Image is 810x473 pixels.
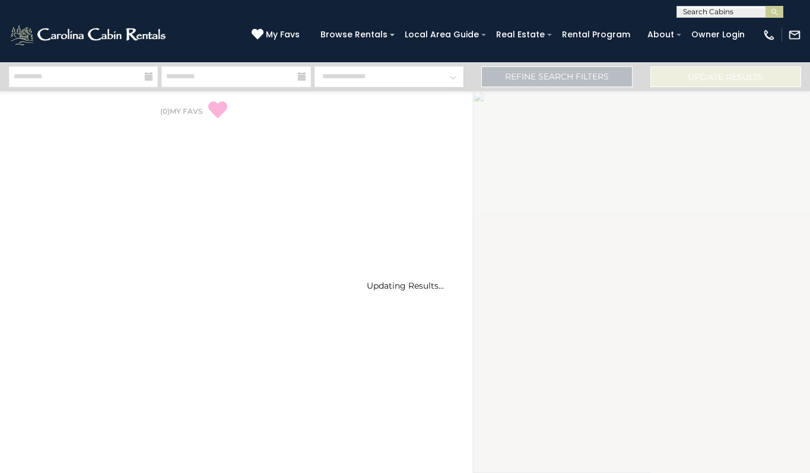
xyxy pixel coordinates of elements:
a: Local Area Guide [399,25,485,44]
a: My Favs [252,28,303,41]
a: Rental Program [556,25,636,44]
img: mail-regular-white.png [788,28,801,41]
a: About [641,25,680,44]
img: White-1-2.png [9,23,169,47]
a: Real Estate [490,25,551,44]
img: phone-regular-white.png [763,28,776,41]
a: Owner Login [685,25,751,44]
span: My Favs [266,28,300,41]
a: Browse Rentals [315,25,393,44]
